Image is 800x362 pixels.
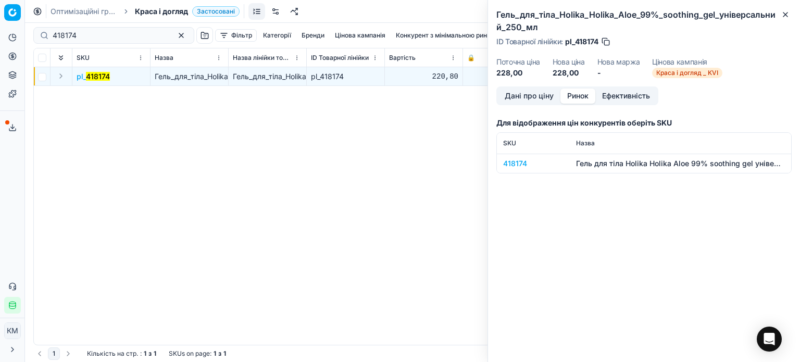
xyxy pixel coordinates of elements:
[597,58,640,66] dt: Нова маржа
[77,71,110,82] span: pl_
[595,89,657,104] button: Ефективність
[560,89,595,104] button: Ринок
[51,6,117,17] a: Оптимізаційні групи
[155,54,173,62] span: Назва
[389,54,416,62] span: Вартість
[77,71,110,82] button: pl_418174
[757,327,782,352] div: Open Intercom Messenger
[144,349,146,358] strong: 1
[87,349,156,358] div: :
[86,72,110,81] mark: 418174
[233,71,302,82] div: Гель_для_тіла_Holika_Holika_Aloe_99%_soothing_gel_універсальний_250_мл
[77,54,90,62] span: SKU
[498,89,560,104] button: Дані про ціну
[223,349,226,358] strong: 1
[215,29,257,42] button: Фільтр
[652,58,722,66] dt: Цінова кампанія
[33,347,74,360] nav: pagination
[496,68,540,78] dd: 228,00
[467,54,475,62] span: 🔒
[154,349,156,358] strong: 1
[33,347,46,360] button: Go to previous page
[51,6,240,17] nav: breadcrumb
[311,71,380,82] div: pl_418174
[62,347,74,360] button: Go to next page
[311,54,369,62] span: ID Товарної лінійки
[496,58,540,66] dt: Поточна ціна
[576,158,785,169] div: Гель для тіла Holika Holika Aloe 99% soothing gel універсальний 250 мл
[503,158,564,169] div: 418174
[192,6,240,17] span: Застосовані
[565,36,598,47] span: pl_418174
[392,29,530,42] button: Конкурент з мінімальною ринковою ціною
[496,38,563,45] span: ID Товарної лінійки :
[169,349,211,358] span: SKUs on page :
[553,58,585,66] dt: Нова ціна
[496,8,792,33] h2: Гель_для_тіла_Holika_Holika_Aloe_99%_soothing_gel_універсальний_250_мл
[55,52,67,64] button: Expand all
[553,68,585,78] dd: 228,00
[576,139,595,147] span: Назва
[135,6,188,17] span: Краса і догляд
[652,68,722,78] span: Краса і догляд _ KVI
[259,29,295,42] button: Категорії
[496,118,792,128] h3: Для відображення цін конкурентів оберіть SKU
[53,30,167,41] input: Пошук по SKU або назві
[48,347,60,360] button: 1
[297,29,329,42] button: Бренди
[214,349,216,358] strong: 1
[4,322,21,339] button: КM
[597,68,640,78] dd: -
[55,70,67,82] button: Expand
[135,6,240,17] span: Краса і доглядЗастосовані
[218,349,221,358] strong: з
[331,29,390,42] button: Цінова кампанія
[5,323,20,339] span: КM
[503,139,516,147] span: SKU
[148,349,152,358] strong: з
[155,72,420,81] span: Гель_для_тіла_Holika_Holika_Aloe_99%_soothing_gel_універсальний_250_мл
[233,54,292,62] span: Назва лінійки товарів
[389,71,458,82] div: 220,80
[87,349,138,358] span: Кількість на стр.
